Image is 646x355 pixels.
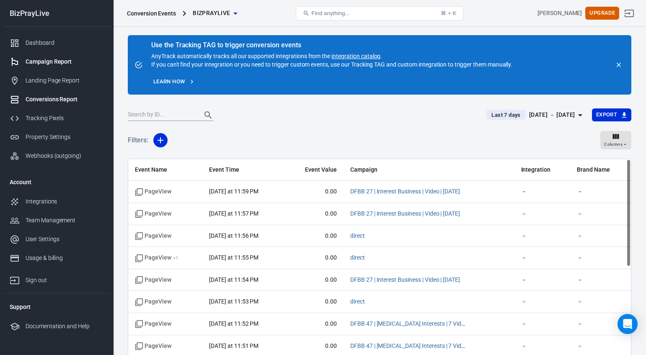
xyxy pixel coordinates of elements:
a: integration catalog [331,53,380,59]
span: 0.00 [291,210,337,218]
a: Integrations [3,192,110,211]
span: PageView [135,254,178,262]
time: 2025-08-13T23:56:13+02:00 [209,232,258,239]
button: Find anything...⌘ + K [296,6,463,21]
span: 0.00 [291,232,337,240]
time: 2025-08-13T23:52:09+02:00 [209,320,258,327]
span: DFBB 27 | Interest Business | Video | 8/13/25 [350,210,460,218]
button: Columns [600,131,631,149]
button: BizPrayLive [189,5,240,21]
span: － [521,210,564,218]
a: Conversions Report [3,90,110,109]
span: － [577,276,624,284]
button: close [613,59,625,71]
div: Property Settings [26,133,103,141]
a: Dashboard [3,33,110,52]
span: Standard event name [135,232,171,240]
span: － [577,210,624,218]
span: 0.00 [291,320,337,328]
span: Standard event name [135,342,171,350]
div: Conversions Report [26,95,103,104]
time: 2025-08-13T23:59:41+02:00 [209,188,258,195]
div: Usage & billing [26,254,103,262]
a: Learn how [151,75,197,88]
span: direct [350,232,365,240]
div: ⌘ + K [441,10,456,16]
span: 0.00 [291,342,337,350]
span: BizPrayLive [193,8,230,18]
span: － [521,188,564,196]
span: － [577,232,624,240]
div: User Settings [26,235,103,244]
a: DFBB 27 | Interest Business | Video | [DATE] [350,188,460,195]
span: － [577,320,624,328]
span: Standard event name [135,276,171,284]
a: User Settings [3,230,110,249]
button: Search [198,105,218,125]
a: Landing Page Report [3,71,110,90]
span: DFBB 47 | ADHD Interests | 7 Videos | 8/13/25 [350,342,468,350]
div: [DATE] － [DATE] [529,110,575,120]
a: Campaign Report [3,52,110,71]
a: Team Management [3,211,110,230]
span: direct [350,254,365,262]
div: Sign out [26,276,103,285]
span: 0.00 [291,188,337,196]
span: DFBB 27 | Interest Business | Video | 8/13/25 [350,276,460,284]
h5: Filters: [128,127,148,154]
span: Standard event name [135,298,171,306]
a: DFBB 27 | Interest Business | Video | [DATE] [350,276,460,283]
div: Webhooks (outgoing) [26,152,103,160]
a: DFBB 47 | [MEDICAL_DATA] Interests | 7 Videos | [DATE] [350,320,491,327]
span: 0.00 [291,254,337,262]
time: 2025-08-13T23:57:02+02:00 [209,210,258,217]
span: Event Value [291,166,337,174]
div: Open Intercom Messenger [618,314,638,334]
button: Export [592,108,631,121]
div: Conversion Events [127,9,176,18]
span: － [521,298,564,306]
span: － [521,232,564,240]
span: Campaign [350,166,468,174]
span: Columns [604,141,623,148]
span: 0.00 [291,298,337,306]
span: DFBB 47 | ADHD Interests | 7 Videos | 8/13/25 [350,320,468,328]
span: Integration [521,166,564,174]
div: AnyTrack automatically tracks all our supported integrations from the . If you can't find your in... [151,42,512,69]
span: Last 7 days [488,111,524,119]
div: Account id: 0q2gjieR [537,9,582,18]
a: direct [350,232,365,239]
a: Usage & billing [3,249,110,268]
span: Standard event name [135,188,171,196]
div: Integrations [26,197,103,206]
a: Sign out [619,3,639,23]
span: 0.00 [291,276,337,284]
a: Webhooks (outgoing) [3,147,110,165]
a: DFBB 47 | [MEDICAL_DATA] Interests | 7 Videos | [DATE] [350,342,491,349]
div: Campaign Report [26,57,103,66]
span: DFBB 27 | Interest Business | Video | 8/13/25 [350,188,460,196]
span: Event Name [135,166,196,174]
sup: + 1 [173,255,178,261]
input: Search by ID... [128,110,195,121]
div: BizPrayLive [3,10,110,17]
div: Landing Page Report [26,76,103,85]
span: Standard event name [135,320,171,328]
span: － [577,298,624,306]
a: DFBB 27 | Interest Business | Video | [DATE] [350,210,460,217]
li: Support [3,297,110,317]
div: Use the Tracking TAG to trigger conversion events [151,41,512,49]
time: 2025-08-13T23:55:06+02:00 [209,254,258,261]
time: 2025-08-13T23:51:59+02:00 [209,342,258,349]
time: 2025-08-13T23:54:06+02:00 [209,276,258,283]
span: － [577,342,624,350]
a: Tracking Pixels [3,109,110,128]
a: direct [350,298,365,305]
span: Brand Name [577,166,624,174]
div: Team Management [26,216,103,225]
span: － [521,342,564,350]
span: direct [350,298,365,306]
div: Tracking Pixels [26,114,103,123]
li: Account [3,172,110,192]
span: Find anything... [311,10,349,16]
